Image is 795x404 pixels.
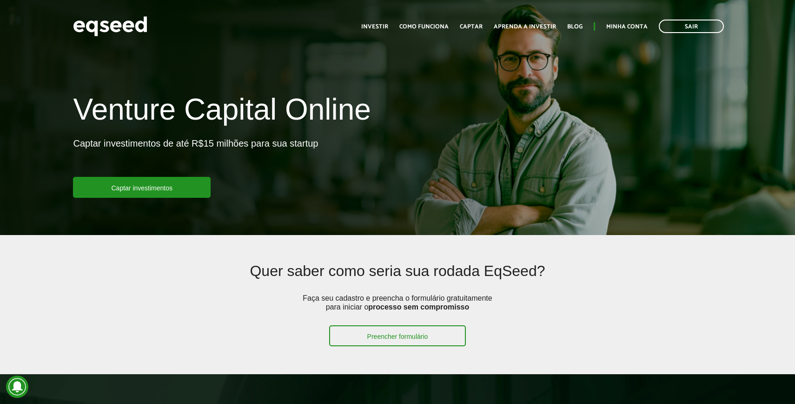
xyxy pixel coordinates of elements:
img: EqSeed [73,14,147,39]
p: Faça seu cadastro e preencha o formulário gratuitamente para iniciar o [300,294,495,325]
p: Captar investimentos de até R$15 milhões para sua startup [73,138,318,177]
a: Blog [567,24,583,30]
a: Preencher formulário [329,325,466,346]
strong: processo sem compromisso [368,303,469,311]
h2: Quer saber como seria sua rodada EqSeed? [139,263,656,293]
a: Captar [460,24,483,30]
h1: Venture Capital Online [73,93,371,130]
a: Aprenda a investir [494,24,556,30]
a: Como funciona [399,24,449,30]
a: Investir [361,24,388,30]
a: Sair [659,20,724,33]
a: Captar investimentos [73,177,211,198]
a: Minha conta [606,24,648,30]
